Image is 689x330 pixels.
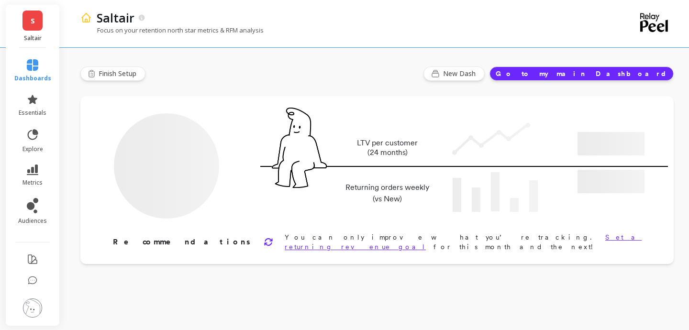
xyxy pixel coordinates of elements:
[80,66,145,81] button: Finish Setup
[343,182,432,205] p: Returning orders weekly (vs New)
[15,34,50,42] p: Saltair
[285,232,643,252] p: You can only improve what you’re tracking. for this month and the next!
[272,108,327,188] img: pal seatted on line
[99,69,139,78] span: Finish Setup
[113,236,252,248] p: Recommendations
[97,10,134,26] p: Saltair
[343,138,432,157] p: LTV per customer (24 months)
[31,15,35,26] span: S
[423,66,485,81] button: New Dash
[80,26,264,34] p: Focus on your retention north star metrics & RFM analysis
[443,69,478,78] span: New Dash
[22,145,43,153] span: explore
[80,12,92,23] img: header icon
[18,217,47,225] span: audiences
[14,75,51,82] span: dashboards
[22,179,43,187] span: metrics
[23,298,42,318] img: profile picture
[489,66,674,81] button: Go to my main Dashboard
[19,109,46,117] span: essentials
